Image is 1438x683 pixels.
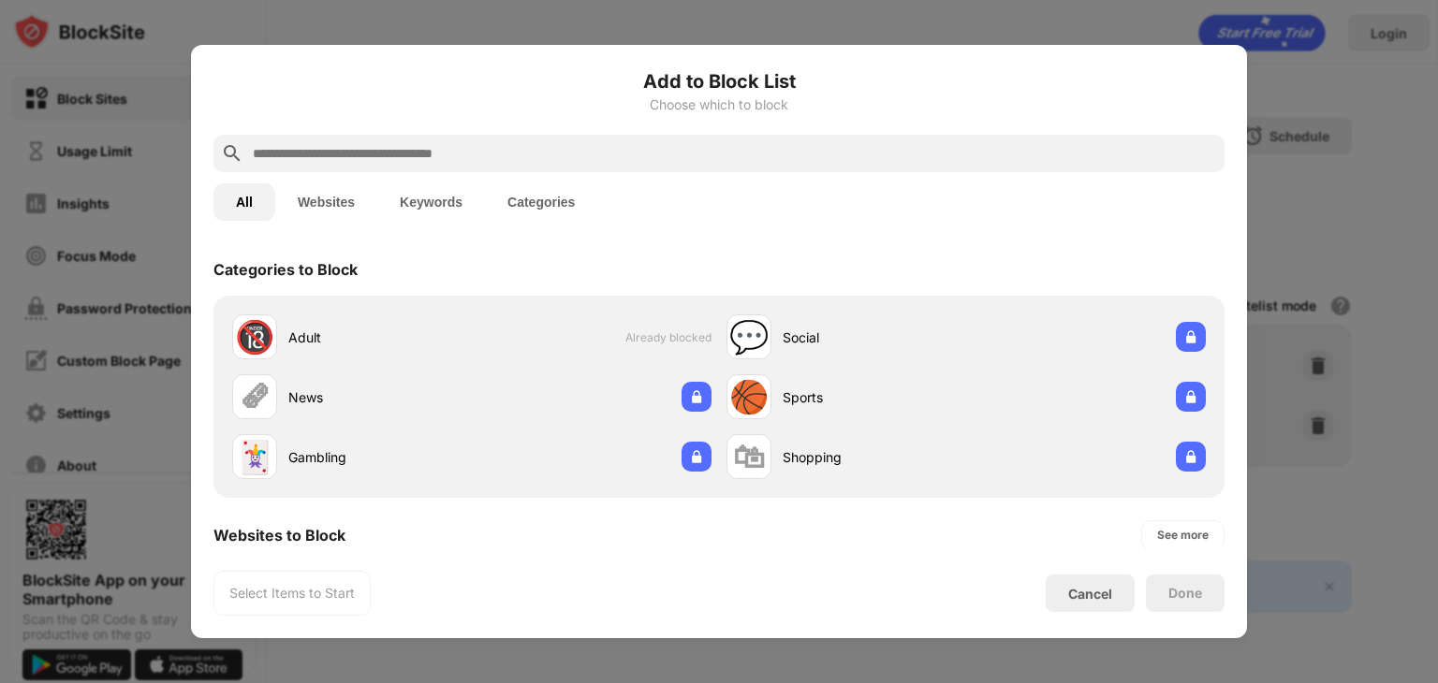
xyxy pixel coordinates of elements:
div: 🔞 [235,318,274,356]
div: Sports [783,387,966,407]
div: 🏀 [729,378,769,416]
div: Done [1168,586,1202,601]
button: All [213,183,275,221]
h6: Add to Block List [213,67,1225,95]
div: News [288,387,472,407]
div: 🛍 [733,438,765,476]
div: Social [783,327,966,347]
img: search.svg [221,142,243,165]
div: Websites to Block [213,526,345,545]
div: 💬 [729,318,769,356]
div: Shopping [783,447,966,467]
button: Categories [485,183,597,221]
div: Gambling [288,447,472,467]
div: Select Items to Start [229,584,355,603]
div: Cancel [1068,586,1112,602]
div: 🗞 [239,378,271,416]
button: Keywords [377,183,485,221]
div: Choose which to block [213,97,1225,112]
div: See more [1157,526,1209,545]
div: Adult [288,327,472,347]
span: Already blocked [625,330,712,344]
button: Websites [275,183,377,221]
div: Categories to Block [213,260,358,279]
div: 🃏 [235,438,274,476]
